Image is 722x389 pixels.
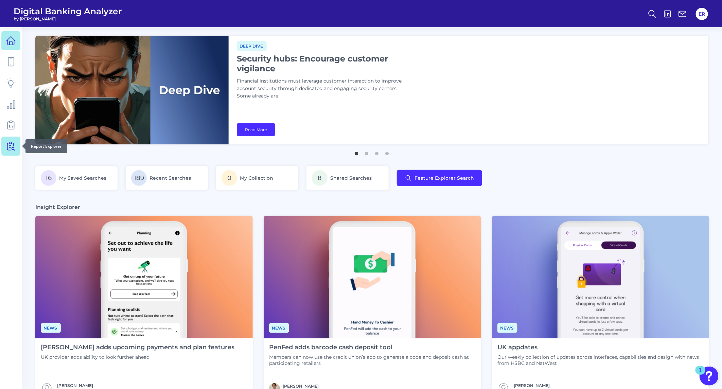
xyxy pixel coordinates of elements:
a: 0My Collection [216,166,298,190]
p: Members can now use the credit union’s app to generate a code and deposit cash at participating r... [269,354,476,366]
button: ER [696,8,708,20]
div: Report Explorer [25,139,67,153]
a: News [41,324,61,331]
a: Read More [237,123,275,136]
div: 1 [699,370,702,379]
a: Deep dive [237,42,267,49]
span: My Collection [240,175,273,181]
a: [PERSON_NAME] [283,384,319,389]
a: [PERSON_NAME] [57,383,93,388]
span: Deep dive [237,41,267,51]
span: Feature Explorer Search [415,175,474,181]
img: bannerImg [35,36,229,144]
span: Recent Searches [149,175,191,181]
button: 1 [353,148,360,155]
p: Our weekly collection of updates across interfaces, capabilities and design with news from HSBC a... [497,354,704,366]
span: News [497,323,517,333]
span: News [269,323,289,333]
img: News - Phone (4).png [35,216,253,338]
span: 8 [312,170,328,186]
span: 16 [41,170,56,186]
img: Appdates - Phone (9).png [492,216,709,338]
button: Feature Explorer Search [397,170,482,186]
button: Open Resource Center, 1 new notification [700,367,719,386]
a: 16My Saved Searches [35,166,118,190]
a: 189Recent Searches [126,166,208,190]
span: My Saved Searches [59,175,106,181]
button: 2 [364,148,370,155]
span: 0 [222,170,237,186]
h4: UK appdates [497,344,704,351]
button: 4 [384,148,391,155]
span: Shared Searches [330,175,372,181]
span: by [PERSON_NAME] [14,16,122,21]
a: News [497,324,517,331]
span: 189 [131,170,147,186]
p: UK provider adds ability to look further ahead [41,354,234,360]
p: Financial institutions must leverage customer interaction to improve account security through ded... [237,77,407,100]
img: News - Phone.png [264,216,481,338]
span: Digital Banking Analyzer [14,6,122,16]
a: 8Shared Searches [306,166,389,190]
h4: [PERSON_NAME] adds upcoming payments and plan features [41,344,234,351]
h4: PenFed adds barcode cash deposit tool [269,344,476,351]
h3: Insight Explorer [35,204,80,211]
button: 3 [374,148,381,155]
a: [PERSON_NAME] [514,383,550,388]
h1: Security hubs: Encourage customer vigilance [237,54,407,73]
span: News [41,323,61,333]
a: News [269,324,289,331]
